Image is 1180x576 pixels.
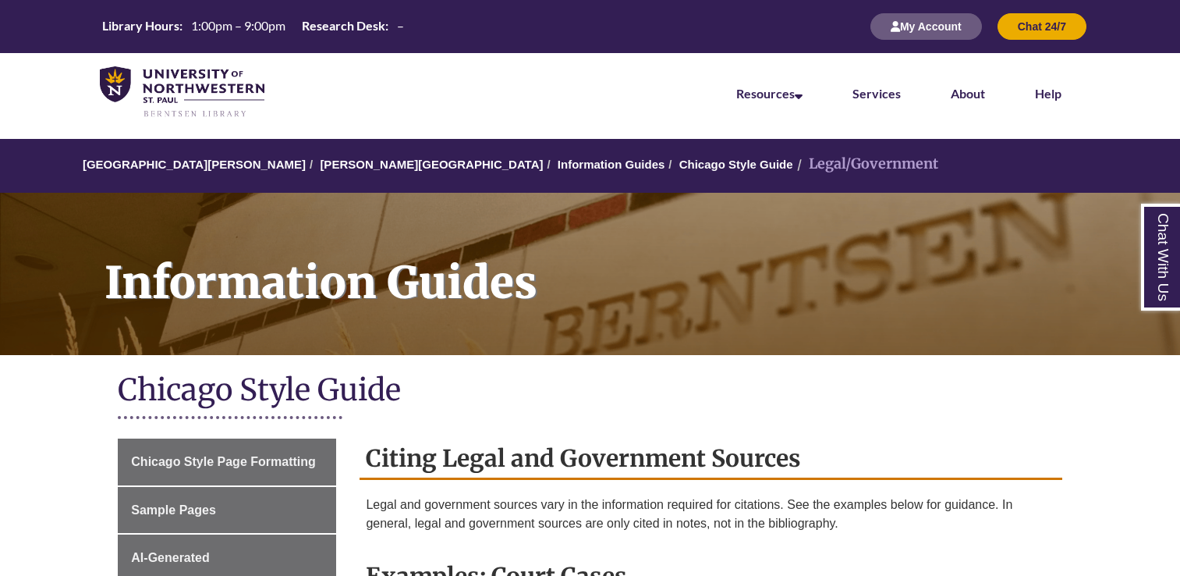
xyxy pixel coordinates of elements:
p: Legal and government sources vary in the information required for citations. See the examples bel... [366,496,1055,533]
img: UNWSP Library Logo [100,66,264,119]
th: Research Desk: [296,17,391,34]
a: Chicago Style Page Formatting [118,439,336,485]
a: Help [1035,86,1061,101]
a: Chicago Style Guide [679,158,793,171]
a: [GEOGRAPHIC_DATA][PERSON_NAME] [83,158,306,171]
span: 1:00pm – 9:00pm [191,18,285,33]
a: Resources [736,86,803,101]
table: Hours Today [96,17,410,34]
h1: Information Guides [87,193,1180,335]
a: Chat 24/7 [998,20,1086,33]
a: Hours Today [96,17,410,36]
a: My Account [870,20,982,33]
li: Legal/Government [793,153,938,176]
span: – [397,18,404,33]
h1: Chicago Style Guide [118,371,1061,412]
a: [PERSON_NAME][GEOGRAPHIC_DATA] [320,158,543,171]
a: About [951,86,985,101]
a: Information Guides [558,158,665,171]
span: AI-Generated [131,551,209,564]
h2: Citing Legal and Government Sources [360,439,1061,480]
button: Chat 24/7 [998,13,1086,40]
span: Sample Pages [131,503,216,517]
span: Chicago Style Page Formatting [131,455,315,468]
button: My Account [870,13,982,40]
a: Services [852,86,901,101]
th: Library Hours: [96,17,185,34]
a: Sample Pages [118,487,336,534]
